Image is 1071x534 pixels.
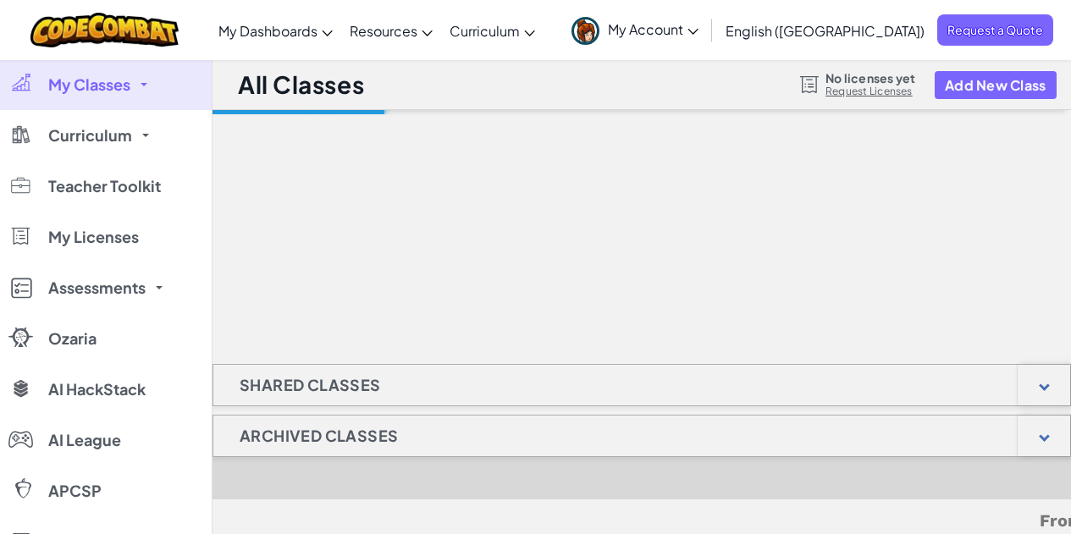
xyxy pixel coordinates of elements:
h1: All Classes [238,69,364,101]
span: My Classes [48,77,130,92]
a: My Account [563,3,707,57]
span: My Account [608,20,698,38]
img: CodeCombat logo [30,13,179,47]
span: AI League [48,432,121,448]
span: My Licenses [48,229,139,245]
a: Request Licenses [825,85,915,98]
a: Resources [341,8,441,53]
span: Teacher Toolkit [48,179,161,194]
h1: Shared Classes [213,364,407,406]
span: English ([GEOGRAPHIC_DATA]) [726,22,925,40]
img: avatar [571,17,599,45]
span: Curriculum [450,22,520,40]
span: Assessments [48,280,146,295]
a: My Dashboards [210,8,341,53]
span: No licenses yet [825,71,915,85]
span: My Dashboards [218,22,317,40]
span: AI HackStack [48,382,146,397]
a: Request a Quote [937,14,1053,46]
button: Add New Class [935,71,1057,99]
a: Curriculum [441,8,544,53]
span: Resources [350,22,417,40]
span: Curriculum [48,128,132,143]
span: Ozaria [48,331,97,346]
a: English ([GEOGRAPHIC_DATA]) [717,8,933,53]
h1: Archived Classes [213,415,424,457]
